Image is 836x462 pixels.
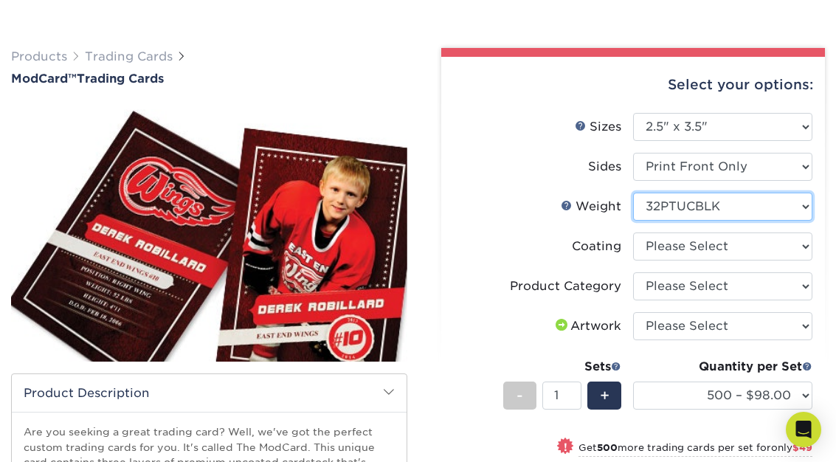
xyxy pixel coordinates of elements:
[564,439,567,455] span: !
[786,412,821,447] div: Open Intercom Messenger
[771,442,812,453] span: only
[553,317,621,335] div: Artwork
[517,385,523,407] span: -
[11,72,407,86] h1: Trading Cards
[85,49,173,63] a: Trading Cards
[561,198,621,216] div: Weight
[633,358,812,376] div: Quantity per Set
[453,57,814,113] div: Select your options:
[11,72,77,86] span: ModCard™
[11,96,407,370] img: ModCard™ 01
[600,385,609,407] span: +
[503,358,621,376] div: Sets
[11,72,407,86] a: ModCard™Trading Cards
[510,277,621,295] div: Product Category
[572,238,621,255] div: Coating
[575,118,621,136] div: Sizes
[12,374,407,412] h2: Product Description
[597,442,618,453] strong: 500
[588,158,621,176] div: Sides
[792,442,812,453] span: $49
[578,442,812,457] small: Get more trading cards per set for
[11,49,67,63] a: Products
